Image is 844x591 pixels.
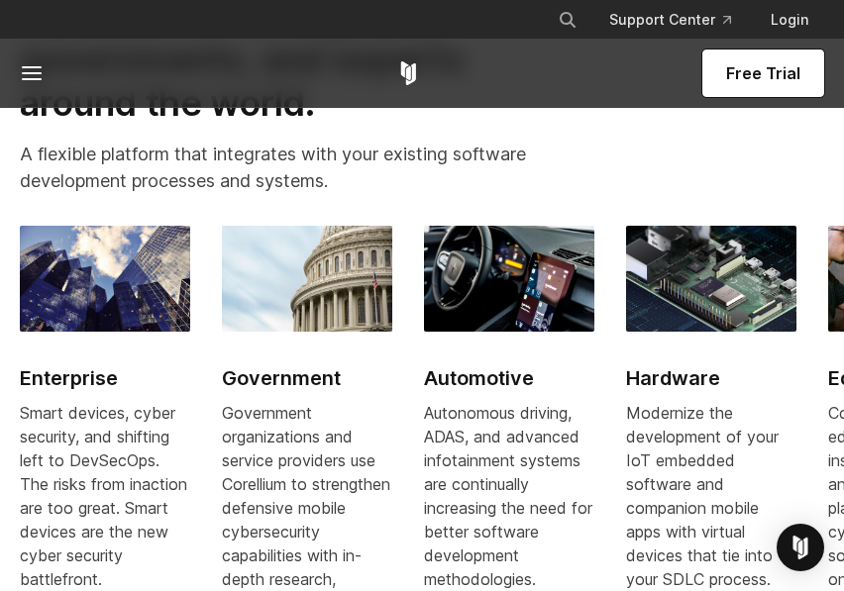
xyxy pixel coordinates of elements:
img: Enterprise [20,226,190,332]
a: Support Center [593,2,747,38]
a: Login [755,2,824,38]
img: Hardware [626,226,796,332]
button: Search [550,2,585,38]
img: Government [222,226,392,332]
h2: Government [222,363,392,393]
h2: Automotive [424,363,594,393]
span: Free Trial [726,61,800,85]
a: Free Trial [702,49,824,97]
h2: Enterprise [20,363,190,393]
img: Automotive [424,226,594,332]
div: Navigation Menu [542,2,824,38]
div: Open Intercom Messenger [777,524,824,571]
p: A flexible platform that integrates with your existing software development processes and systems. [20,141,543,194]
h2: Hardware [626,363,796,393]
a: Corellium Home [396,61,421,85]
